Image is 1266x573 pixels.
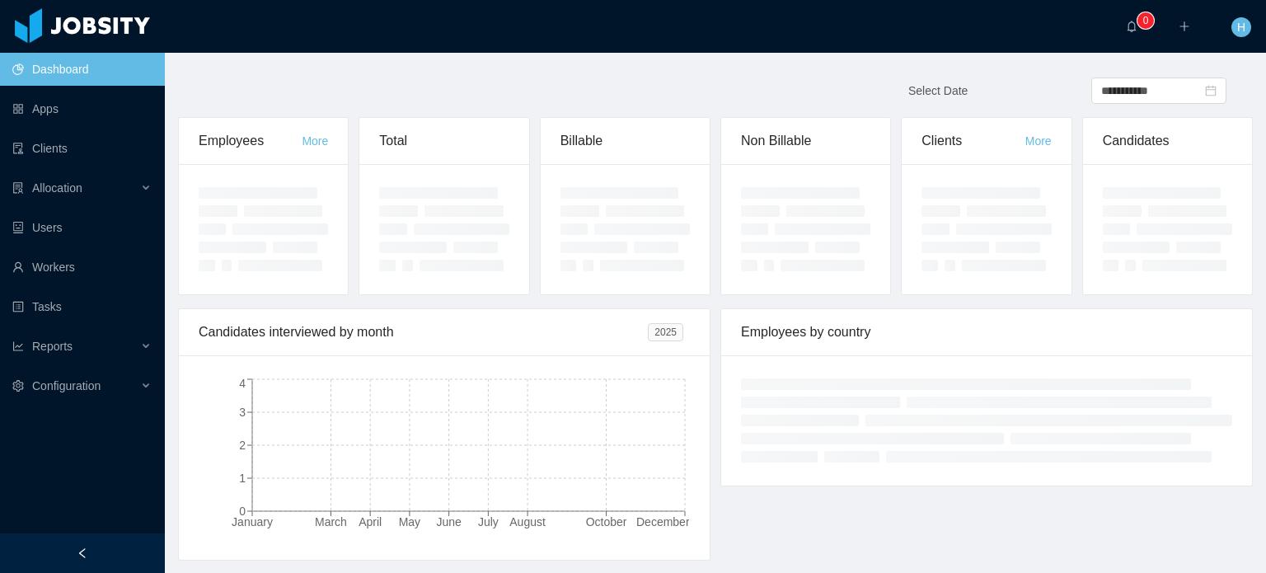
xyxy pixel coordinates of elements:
[436,515,462,528] tspan: June
[399,515,420,528] tspan: May
[239,472,246,485] tspan: 1
[636,515,690,528] tspan: December
[12,182,24,194] i: icon: solution
[1179,21,1190,32] i: icon: plus
[232,515,273,528] tspan: January
[199,309,648,355] div: Candidates interviewed by month
[12,290,152,323] a: icon: profileTasks
[509,515,546,528] tspan: August
[239,505,246,518] tspan: 0
[1205,85,1217,96] i: icon: calendar
[12,341,24,352] i: icon: line-chart
[586,515,627,528] tspan: October
[1103,118,1232,164] div: Candidates
[315,515,347,528] tspan: March
[1137,12,1154,29] sup: 0
[1237,17,1245,37] span: H
[302,134,328,148] a: More
[741,309,1232,355] div: Employees by country
[560,118,690,164] div: Billable
[921,118,1025,164] div: Clients
[478,515,499,528] tspan: July
[239,377,246,390] tspan: 4
[359,515,382,528] tspan: April
[239,406,246,419] tspan: 3
[648,323,683,341] span: 2025
[741,118,870,164] div: Non Billable
[32,379,101,392] span: Configuration
[12,53,152,86] a: icon: pie-chartDashboard
[32,181,82,195] span: Allocation
[12,251,152,284] a: icon: userWorkers
[12,211,152,244] a: icon: robotUsers
[1025,134,1052,148] a: More
[1126,21,1137,32] i: icon: bell
[12,380,24,392] i: icon: setting
[199,118,302,164] div: Employees
[379,118,509,164] div: Total
[908,84,968,97] span: Select Date
[12,132,152,165] a: icon: auditClients
[32,340,73,353] span: Reports
[239,439,246,452] tspan: 2
[12,92,152,125] a: icon: appstoreApps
